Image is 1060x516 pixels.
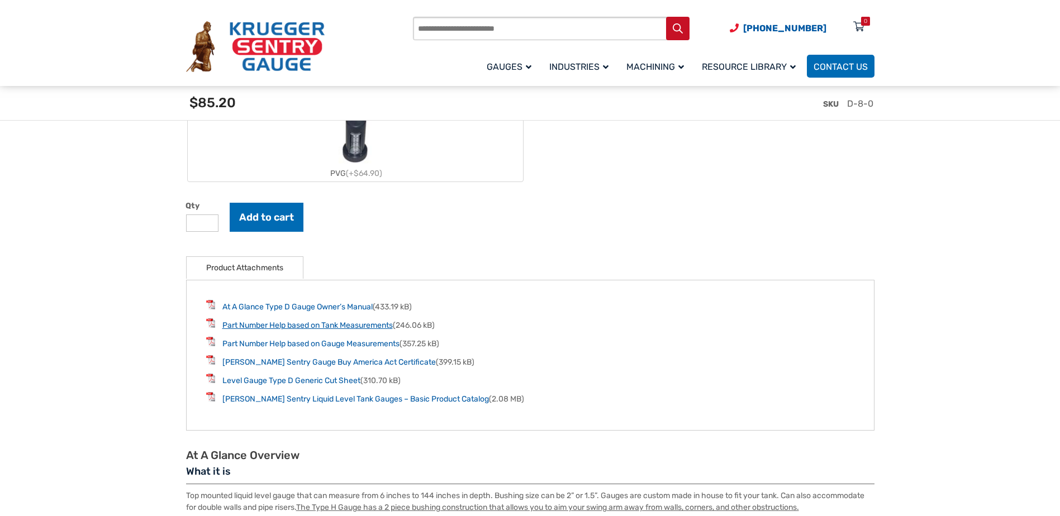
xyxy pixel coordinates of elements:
[807,55,874,78] a: Contact Us
[480,53,543,79] a: Gauges
[543,53,620,79] a: Industries
[222,357,436,367] a: [PERSON_NAME] Sentry Gauge Buy America Act Certificate
[206,392,854,405] li: (2.08 MB)
[188,165,523,181] div: PVG
[188,112,523,181] label: PVG
[186,465,874,484] h3: What it is
[222,302,373,312] a: At A Glance Type D Gauge Owner’s Manual
[695,53,807,79] a: Resource Library
[864,17,867,26] div: 0
[743,23,826,34] span: [PHONE_NUMBER]
[186,21,325,73] img: Krueger Sentry Gauge
[847,98,873,109] span: D-8-0
[487,61,531,72] span: Gauges
[823,99,839,109] span: SKU
[620,53,695,79] a: Machining
[206,300,854,313] li: (433.19 kB)
[222,339,400,348] a: Part Number Help based on Gauge Measurements
[222,394,489,404] a: [PERSON_NAME] Sentry Liquid Level Tank Gauges – Basic Product Catalog
[206,355,854,368] li: (399.15 kB)
[346,169,382,178] span: (+$64.90)
[186,214,218,232] input: Product quantity
[206,374,854,386] li: (310.70 kB)
[222,321,393,330] a: Part Number Help based on Tank Measurements
[186,448,874,462] h2: At A Glance Overview
[814,61,868,72] span: Contact Us
[296,503,799,512] u: The Type H Gauge has a 2 piece bushing construction that allows you to aim your swing arm away fr...
[186,490,874,513] p: Top mounted liquid level gauge that can measure from 6 inches to 144 inches in depth. Bushing siz...
[222,376,360,385] a: Level Gauge Type D Generic Cut Sheet
[730,21,826,35] a: Phone Number (920) 434-8860
[230,203,303,232] button: Add to cart
[626,61,684,72] span: Machining
[206,337,854,350] li: (357.25 kB)
[549,61,609,72] span: Industries
[206,257,283,279] a: Product Attachments
[206,318,854,331] li: (246.06 kB)
[702,61,796,72] span: Resource Library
